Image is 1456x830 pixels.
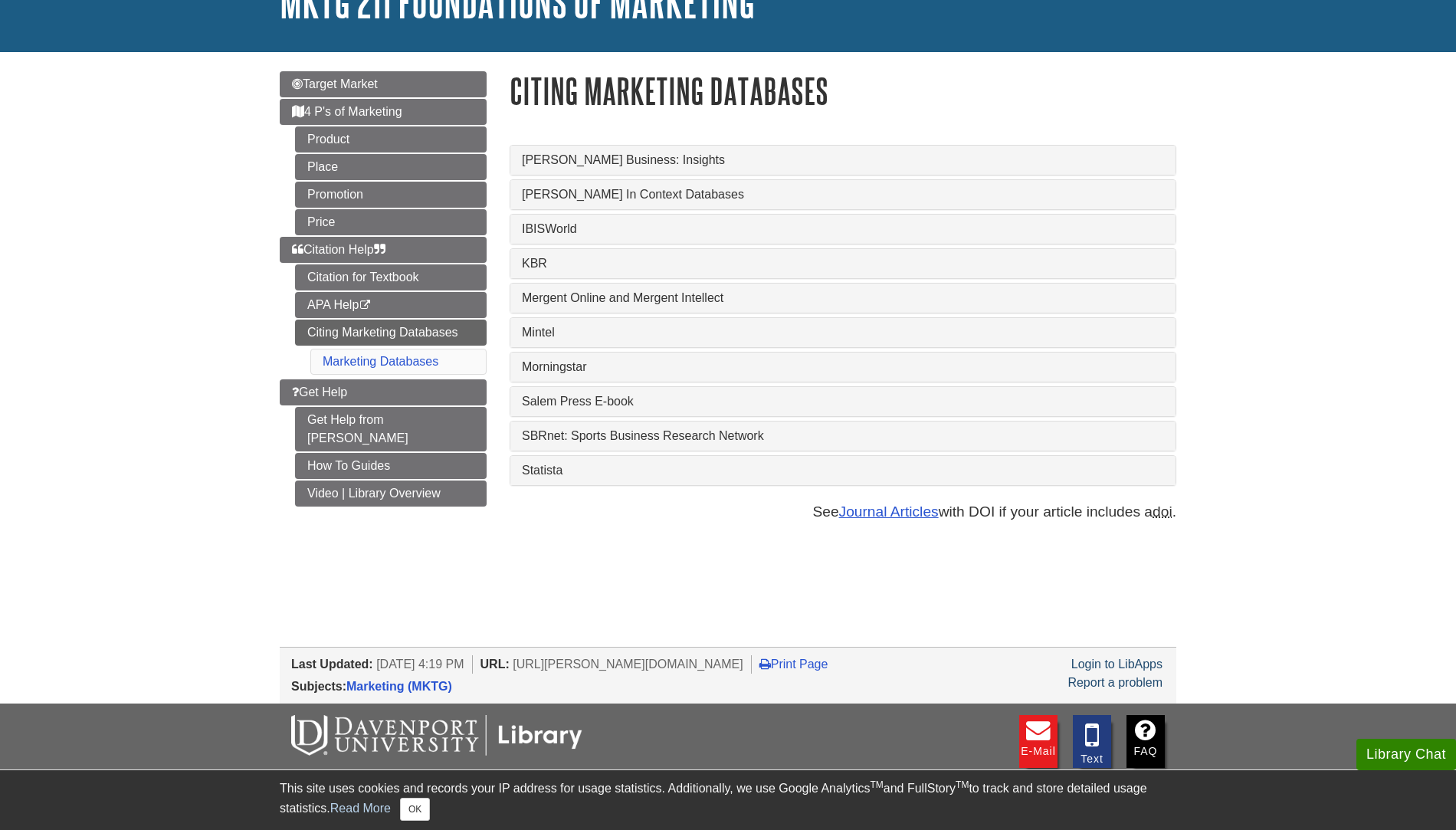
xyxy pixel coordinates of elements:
[1071,658,1163,671] a: Login to LibApps
[522,464,1164,477] a: Statista
[295,481,487,507] a: Video | Library Overview
[291,715,582,755] img: DU Libraries
[956,779,969,790] sup: TM
[295,264,487,290] a: Citation for Textbook
[376,658,464,671] span: [DATE] 4:19 PM
[280,71,487,97] a: Target Market
[295,292,487,318] a: APA Help
[870,779,883,790] sup: TM
[1356,739,1456,770] button: Library Chat
[480,658,510,671] span: URL:
[1126,715,1165,768] a: FAQ
[280,99,487,125] a: 4 P's of Marketing
[295,182,487,208] a: Promotion
[1019,715,1058,768] a: E-mail
[295,209,487,235] a: Price
[295,453,487,479] a: How To Guides
[522,395,1164,408] a: Salem Press E-book
[400,798,430,821] button: Close
[522,360,1164,374] a: Morningstar
[295,407,487,451] a: Get Help from [PERSON_NAME]
[292,77,378,90] span: Target Market
[292,243,385,256] span: Citation Help
[759,658,828,671] a: Print Page
[280,779,1176,821] div: This site uses cookies and records your IP address for usage statistics. Additionally, we use Goo...
[522,153,1164,167] a: [PERSON_NAME] Business: Insights
[359,300,372,310] i: This link opens in a new window
[323,355,438,368] a: Marketing Databases
[759,658,771,670] i: Print Page
[1073,715,1111,768] a: Text
[1067,676,1163,689] a: Report a problem
[522,257,1164,271] a: KBR
[510,71,1176,110] h1: Citing Marketing Databases
[295,320,487,346] a: Citing Marketing Databases
[280,379,487,405] a: Get Help
[292,385,347,399] span: Get Help
[295,126,487,153] a: Product
[291,680,346,693] span: Subjects:
[522,188,1164,202] a: [PERSON_NAME] In Context Databases
[346,680,452,693] a: Marketing (MKTG)
[280,71,487,507] div: Guide Page Menu
[522,291,1164,305] a: Mergent Online and Mergent Intellect
[522,222,1164,236] a: IBISWorld
[1153,504,1172,520] abbr: digital object identifier such as 10.1177/‌1032373210373619
[513,658,743,671] span: [URL][PERSON_NAME][DOMAIN_NAME]
[839,504,939,520] a: Journal Articles
[295,154,487,180] a: Place
[330,802,391,815] a: Read More
[292,105,402,118] span: 4 P's of Marketing
[510,501,1176,523] p: See with DOI if your article includes a .
[280,237,487,263] a: Citation Help
[291,658,373,671] span: Last Updated:
[522,326,1164,340] a: Mintel
[522,429,1164,443] a: SBRnet: Sports Business Research Network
